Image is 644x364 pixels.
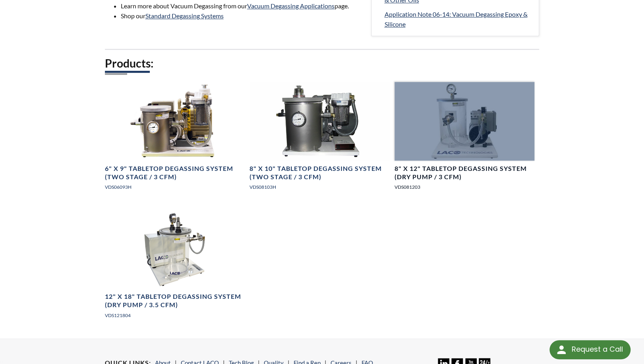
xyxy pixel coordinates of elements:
div: Request a Call [571,340,623,358]
p: VDS121804 [105,312,245,319]
a: Standard Degassing Systems [145,12,224,19]
a: Tabletop Degassing System image6" X 9" Tabletop Degassing System (Two Stage / 3 CFM)VDS06093H [105,82,245,197]
div: Request a Call [549,340,630,359]
li: Learn more about Vacuum Degassing from our page. [121,1,362,11]
p: VDS06093H [105,183,245,191]
h2: Products: [105,56,540,71]
h4: 8" X 12" Tabletop Degassing System (Dry Pump / 3 CFM) [395,165,535,181]
h4: 6" X 9" Tabletop Degassing System (Two Stage / 3 CFM) [105,165,245,181]
a: Vacuum Degassing Applications [247,2,335,10]
a: Application Note 06-14: Vacuum Degassing Epoxy & Silicone [384,9,532,29]
a: Degassing System Package image8" X 10" Tabletop Degassing System (Two Stage / 3 CFM)VDS08103H [249,82,390,197]
p: VDS081203 [395,183,535,191]
h4: 12" X 18" Tabletop Degassing System (Dry Pump / 3.5 CFM) [105,292,245,309]
p: VDS08103H [249,183,390,191]
li: Shop our [121,11,362,21]
a: Tabletop Degas System image8" X 12" Tabletop Degassing System (Dry Pump / 3 CFM)VDS081203 [395,82,535,197]
span: Application Note 06-14: Vacuum Degassing Epoxy & Silicone [384,10,527,28]
a: LACO standard tabletop vacuum degassing system, angled view12" X 18" Tabletop Degassing System (D... [105,210,245,325]
h4: 8" X 10" Tabletop Degassing System (Two Stage / 3 CFM) [249,165,390,181]
img: round button [555,343,568,356]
